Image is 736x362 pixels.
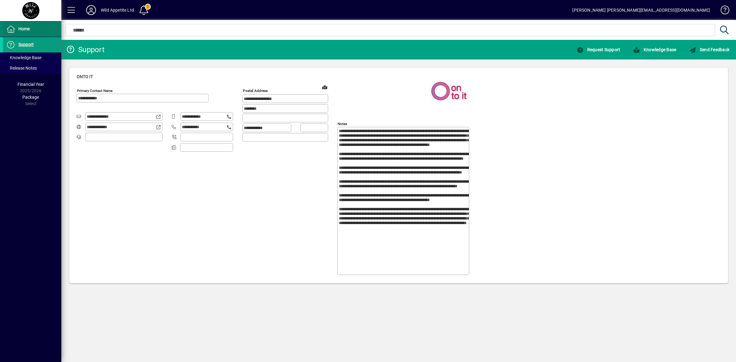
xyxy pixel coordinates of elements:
div: [PERSON_NAME] [PERSON_NAME][EMAIL_ADDRESS][DOMAIN_NAME] [572,5,710,15]
a: Knowledge Base [716,1,728,21]
span: Send Feedback [689,47,730,52]
span: Release Notes [6,66,37,70]
span: Support [18,42,34,47]
span: Package [22,95,39,100]
a: Knowledge Base [627,44,683,55]
span: Home [18,26,30,31]
span: Knowledge Base [633,47,676,52]
button: Send Feedback [688,44,731,55]
a: Home [3,21,61,37]
mat-label: Primary Contact Name [77,89,113,93]
button: Profile [81,5,101,16]
button: Request Support [575,44,622,55]
span: Request Support [577,47,620,52]
mat-label: Notes [338,122,347,126]
span: Knowledge Base [6,55,41,60]
a: Release Notes [3,63,61,73]
div: Support [66,45,105,55]
button: Knowledge Base [631,44,678,55]
a: Knowledge Base [3,52,61,63]
div: Wild Appetite Ltd [101,5,134,15]
span: Financial Year [17,82,44,87]
a: View on map [320,82,330,92]
span: OnTo It [77,74,93,79]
